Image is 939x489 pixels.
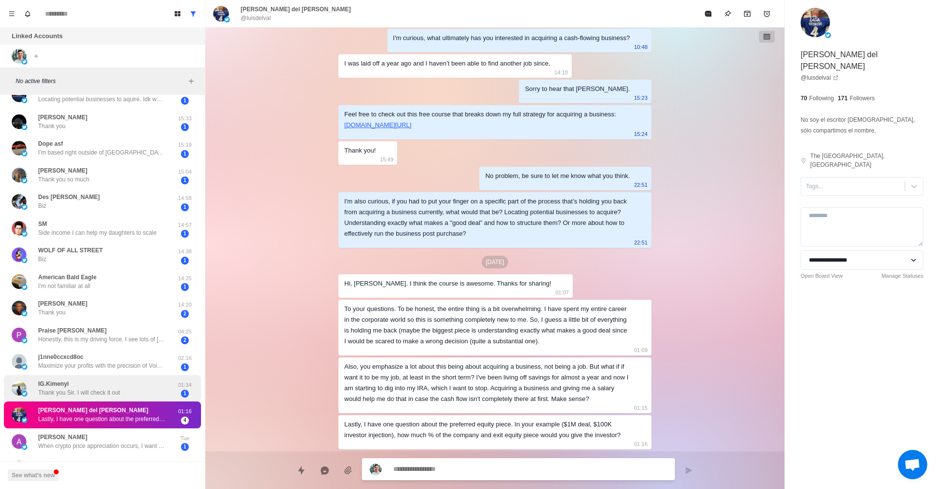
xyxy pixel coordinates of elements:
button: Add reminder [757,4,777,23]
p: 15:49 [380,154,394,165]
img: picture [22,151,27,156]
p: 15:04 [173,168,197,176]
p: 22:51 [634,179,648,190]
img: picture [22,311,27,316]
span: 1 [181,177,189,184]
img: picture [22,59,27,65]
p: 01:34 [173,381,197,389]
p: 15:19 [173,141,197,149]
img: picture [370,464,381,475]
p: I’m based right outside of [GEOGRAPHIC_DATA]. Looking for secondary income in business form. I cr... [38,148,165,157]
button: See what's new [8,469,59,481]
p: [PERSON_NAME] del [PERSON_NAME] [38,406,148,415]
a: Open Board View [801,272,843,280]
p: I’m not familiar at all [38,282,90,290]
p: Honestly, this is my driving force. I see lots of [DEMOGRAPHIC_DATA] and [DEMOGRAPHIC_DATA] migra... [38,335,165,344]
img: picture [22,417,27,423]
p: Following [809,94,834,103]
p: Biz [38,255,46,264]
p: Mon [173,461,197,469]
img: picture [22,444,27,450]
span: 1 [181,257,189,265]
p: 14:58 [173,194,197,202]
button: Notifications [20,6,35,22]
p: 70 [801,94,807,103]
div: Feel free to check out this free course that breaks down my full strategy for acquiring a business: [344,109,630,131]
p: Linked Accounts [12,31,63,41]
div: Also, you emphasize a lot about this being about acquiring a business, not being a job. But what ... [344,361,630,404]
div: I was laid off a year ago and I haven’t been able to find another job since. [344,58,550,69]
img: picture [22,284,27,290]
img: picture [12,354,26,369]
p: Des [PERSON_NAME] [38,193,100,201]
p: j1nne0ccxcd8oc [38,353,84,361]
span: 1 [181,97,189,105]
p: Tue [173,434,197,443]
img: picture [12,301,26,315]
img: picture [22,391,27,397]
button: Board View [170,6,185,22]
p: WOLF OF ALL STREET [38,246,103,255]
button: Add media [338,461,358,480]
p: [PERSON_NAME] del [PERSON_NAME] [241,5,351,14]
div: Sorry to hear that [PERSON_NAME]. [525,84,630,94]
p: Followers [850,94,874,103]
p: 01:07 [556,287,569,298]
button: Show all conversations [185,6,201,22]
p: 15:23 [634,92,648,103]
p: Maximize your profits with the precision of VoidMetrix stock quant software. Data-driven trading,... [38,361,165,370]
span: 1 [181,230,189,238]
p: 15:33 [173,114,197,123]
button: Quick replies [291,461,311,480]
img: picture [12,194,26,209]
img: picture [12,247,26,262]
div: Lastly, I have one question about the preferred equity piece. In your example ($1M deal, $100K in... [344,419,630,441]
img: picture [22,124,27,130]
button: Mark as read [698,4,718,23]
p: 15:24 [634,129,648,139]
p: 01:09 [634,345,648,356]
p: Thank you Sir. I will check it out [38,388,120,397]
button: Add filters [185,75,197,87]
span: 1 [181,443,189,451]
p: IG.Kimenyi [38,379,69,388]
p: [PERSON_NAME] [38,113,88,122]
img: picture [224,17,230,22]
p: @luisdelval [241,14,271,22]
p: When crypto price appreciation occurs, I want to borrow against the crypto and purchase cash flow... [38,442,165,450]
p: 04:25 [173,328,197,336]
p: [PERSON_NAME] [38,299,88,308]
div: To your questions. To be honest, the entire thing is a bit overwhelming. I have spent my entire c... [344,304,630,347]
img: picture [12,114,26,129]
p: 22:51 [634,237,648,248]
p: [PERSON_NAME] del [PERSON_NAME] [801,49,923,72]
p: 02:16 [173,354,197,362]
span: 1 [181,283,189,291]
img: picture [12,88,26,102]
img: picture [22,257,27,263]
button: Pin [718,4,738,23]
button: Add account [30,50,42,62]
span: 1 [181,150,189,158]
span: 1 [181,123,189,131]
p: Locating potential businesses to aquire. Idk where to even start. [38,95,165,104]
img: picture [213,6,229,22]
p: 14:10 [555,67,568,78]
img: picture [12,328,26,342]
img: picture [12,381,26,396]
span: 2 [181,336,189,344]
p: 14:25 [173,274,197,283]
img: picture [22,337,27,343]
button: Reply with AI [315,461,335,480]
a: Open chat [898,450,927,479]
p: 14:57 [173,221,197,229]
p: 01:16 [634,439,648,449]
img: picture [12,221,26,236]
img: picture [12,274,26,289]
img: picture [22,204,27,210]
p: Side income I can help my daughters to scale [38,228,156,237]
p: [PERSON_NAME] [38,166,88,175]
img: picture [22,231,27,237]
p: 01:15 [634,402,648,413]
img: picture [22,97,27,103]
